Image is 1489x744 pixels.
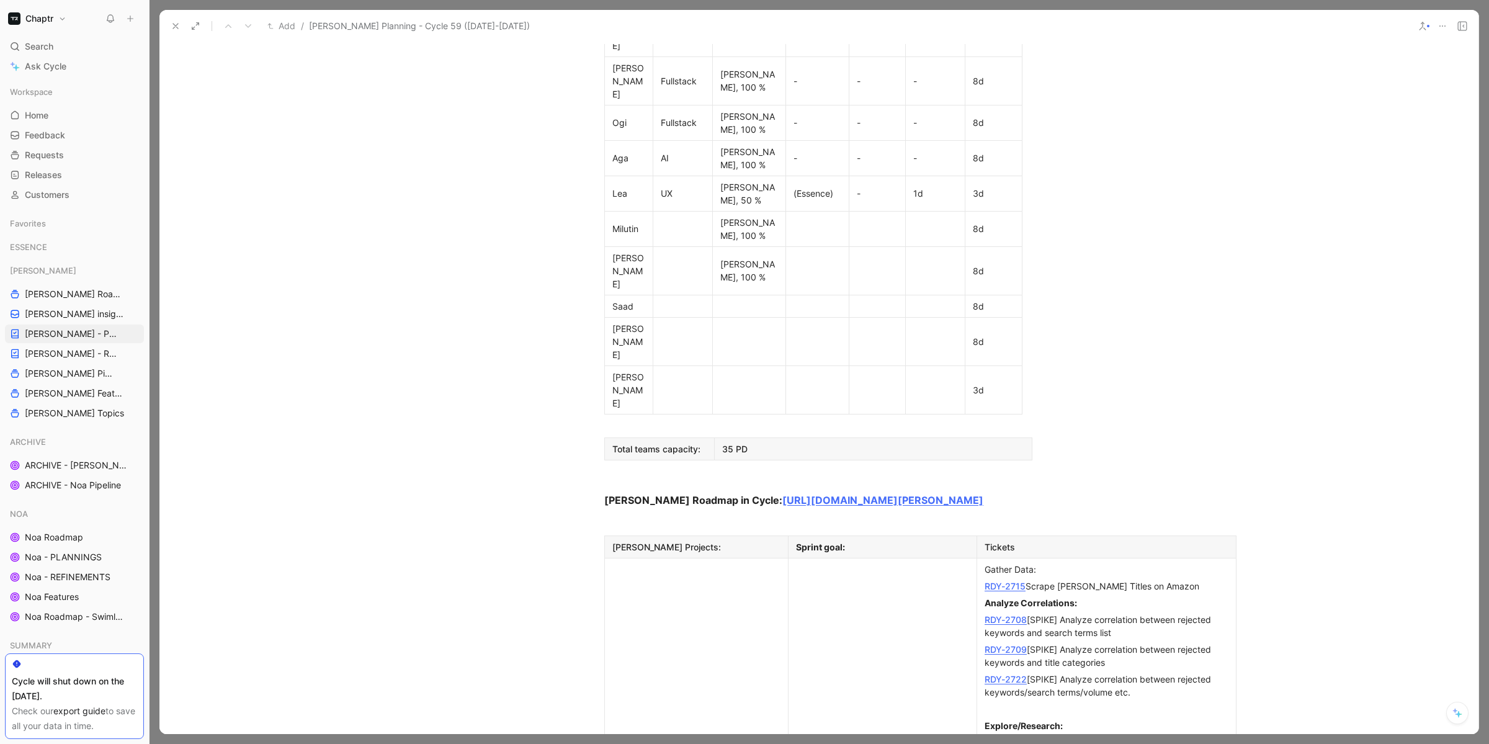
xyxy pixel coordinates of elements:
[794,74,841,87] div: -
[5,126,144,145] a: Feedback
[612,61,645,101] div: [PERSON_NAME]
[985,643,1228,669] div: [SPIKE] Analyze correlation between rejected keywords and title categories
[612,322,645,361] div: [PERSON_NAME]
[5,528,144,547] a: Noa Roadmap
[25,591,79,603] span: Noa Features
[5,344,144,363] a: [PERSON_NAME] - REFINEMENTS
[25,189,69,201] span: Customers
[25,571,110,583] span: Noa - REFINEMENTS
[10,264,76,277] span: [PERSON_NAME]
[25,531,83,544] span: Noa Roadmap
[985,673,1228,699] div: [SPIKE] Analyze correlation between rejected keywords/search terms/volume etc.
[5,57,144,76] a: Ask Cycle
[5,83,144,101] div: Workspace
[5,238,144,256] div: ESSENCE
[5,504,144,626] div: NOANoa RoadmapNoa - PLANNINGSNoa - REFINEMENTSNoa FeaturesNoa Roadmap - Swimlanes
[5,607,144,626] a: Noa Roadmap - Swimlanes
[720,181,778,207] div: [PERSON_NAME], 50 %
[5,636,144,655] div: SUMMARY
[5,325,144,343] a: [PERSON_NAME] - PLANNINGS
[973,300,1014,313] div: 8d
[25,387,127,400] span: [PERSON_NAME] Features
[25,407,124,419] span: [PERSON_NAME] Topics
[985,580,1228,593] div: Scrape [PERSON_NAME] Titles on Amazon
[722,442,1024,455] div: 35 PD
[264,19,298,34] button: Add
[25,551,102,563] span: Noa - PLANNINGS
[25,347,120,360] span: [PERSON_NAME] - REFINEMENTS
[720,145,778,171] div: [PERSON_NAME], 100 %
[857,151,898,164] div: -
[913,187,957,200] div: 1d
[25,169,62,181] span: Releases
[12,674,137,704] div: Cycle will shut down on the [DATE].
[782,494,983,506] a: [URL][DOMAIN_NAME][PERSON_NAME]
[25,308,127,320] span: [PERSON_NAME] insights
[53,706,105,716] a: export guide
[301,19,304,34] span: /
[10,241,47,253] span: ESSENCE
[25,149,64,161] span: Requests
[612,370,645,410] div: [PERSON_NAME]
[973,335,1014,348] div: 8d
[5,404,144,423] a: [PERSON_NAME] Topics
[913,116,957,129] div: -
[5,476,144,495] a: ARCHIVE - Noa Pipeline
[10,217,46,230] span: Favorites
[5,456,144,475] a: ARCHIVE - [PERSON_NAME] Pipeline
[985,674,1027,684] a: RDY-2722
[985,581,1026,591] a: RDY-2715
[913,151,957,164] div: -
[857,116,898,129] div: -
[985,614,1027,625] a: RDY-2708
[5,146,144,164] a: Requests
[309,19,530,34] span: [PERSON_NAME] Planning - Cycle 59 ([DATE]-[DATE])
[5,10,69,27] button: ChaptrChaptr
[25,288,123,300] span: [PERSON_NAME] Roadmap - open items
[5,433,144,495] div: ARCHIVEARCHIVE - [PERSON_NAME] PipelineARCHIVE - Noa Pipeline
[720,258,778,284] div: [PERSON_NAME], 100 %
[604,494,782,506] strong: [PERSON_NAME] Roadmap in Cycle:
[794,187,841,200] div: (Essence)
[10,86,53,98] span: Workspace
[25,479,121,491] span: ARCHIVE - Noa Pipeline
[661,116,705,129] div: Fullstack
[5,37,144,56] div: Search
[796,542,845,552] span: Sprint goal:
[612,222,645,235] div: Milutin
[10,436,46,448] span: ARCHIVE
[5,186,144,204] a: Customers
[25,13,53,24] h1: Chaptr
[25,328,119,340] span: [PERSON_NAME] - PLANNINGS
[985,598,1077,608] strong: Analyze Correlations:
[973,74,1014,87] div: 8d
[25,611,127,623] span: Noa Roadmap - Swimlanes
[794,116,841,129] div: -
[5,285,144,303] a: [PERSON_NAME] Roadmap - open items
[985,613,1228,639] div: [SPIKE] Analyze correlation between rejected keywords and search terms list
[5,166,144,184] a: Releases
[612,187,645,200] div: Lea
[10,639,52,652] span: SUMMARY
[612,116,645,129] div: Ogi
[5,214,144,233] div: Favorites
[5,588,144,606] a: Noa Features
[10,508,28,520] span: NOA
[8,12,20,25] img: Chaptr
[612,442,707,455] div: Total teams capacity:
[857,187,898,200] div: -
[5,568,144,586] a: Noa - REFINEMENTS
[612,251,645,290] div: [PERSON_NAME]
[720,216,778,242] div: [PERSON_NAME], 100 %
[5,238,144,260] div: ESSENCE
[5,636,144,658] div: SUMMARY
[913,74,957,87] div: -
[5,504,144,523] div: NOA
[973,222,1014,235] div: 8d
[612,300,645,313] div: Saad
[720,110,778,136] div: [PERSON_NAME], 100 %
[661,74,705,87] div: Fullstack
[25,367,115,380] span: [PERSON_NAME] Pipeline
[612,151,645,164] div: Aga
